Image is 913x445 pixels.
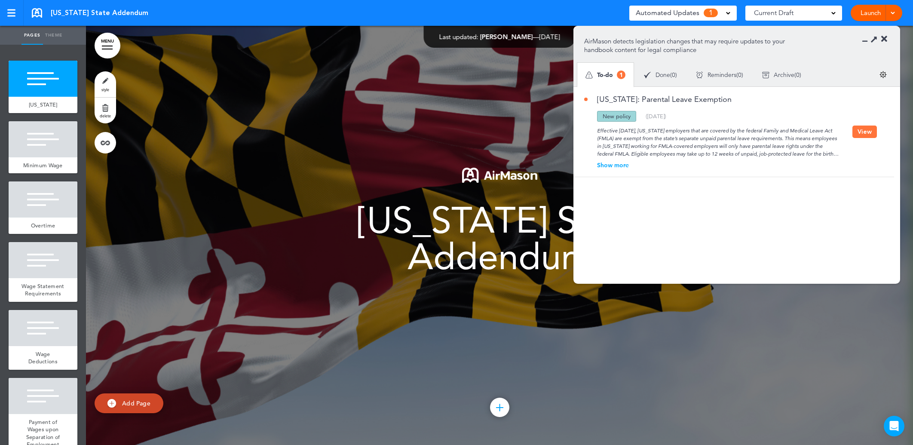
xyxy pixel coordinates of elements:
[357,199,642,278] span: [US_STATE] State Addendum
[879,71,887,78] img: settings.svg
[101,87,109,92] span: style
[9,157,77,174] a: Minimum Wage
[21,282,64,298] span: Wage Statement Requirements
[708,72,736,78] span: Reminders
[439,33,478,41] span: Last updated:
[9,346,77,370] a: Wage Deductions
[95,71,116,97] a: style
[439,34,560,40] div: —
[584,95,732,103] a: [US_STATE]: Parental Leave Exemption
[95,393,163,414] a: Add Page
[796,72,800,78] span: 0
[100,113,111,118] span: delete
[852,126,877,138] button: View
[656,72,670,78] span: Done
[647,113,665,120] span: [DATE]
[23,162,63,169] span: Minimum Wage
[51,8,148,18] span: [US_STATE] State Addendum
[584,37,798,54] p: AirMason detects legislation changes that may require updates to your handbook content for legal ...
[644,71,651,79] img: apu_icons_done.svg
[597,72,613,78] span: To-do
[9,97,77,113] a: [US_STATE]
[774,72,794,78] span: Archive
[686,64,753,86] div: ( )
[95,33,120,58] a: MENU
[9,218,77,234] a: Overtime
[634,64,686,86] div: ( )
[672,72,675,78] span: 0
[43,26,64,45] a: Theme
[480,33,533,41] span: [PERSON_NAME]
[107,399,116,408] img: add.svg
[857,5,884,21] a: Launch
[462,168,537,183] img: 1722553576973-Airmason_logo_White.png
[636,7,699,19] span: Automated Updates
[738,72,741,78] span: 0
[584,162,852,168] div: Show more
[754,7,794,19] span: Current Draft
[753,64,811,86] div: ( )
[646,114,666,119] div: ( )
[29,101,58,108] span: [US_STATE]
[696,71,703,79] img: apu_icons_remind.svg
[762,71,769,79] img: apu_icons_archive.svg
[31,222,55,229] span: Overtime
[704,9,718,17] span: 1
[597,111,636,122] div: New policy
[122,399,150,407] span: Add Page
[585,71,593,79] img: apu_icons_todo.svg
[539,33,560,41] span: [DATE]
[9,278,77,302] a: Wage Statement Requirements
[584,122,852,158] div: Effective [DATE], [US_STATE] employers that are covered by the federal Family and Medical Leave A...
[617,71,625,79] span: 1
[28,350,58,365] span: Wage Deductions
[21,26,43,45] a: Pages
[95,98,116,123] a: delete
[884,416,904,436] div: Open Intercom Messenger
